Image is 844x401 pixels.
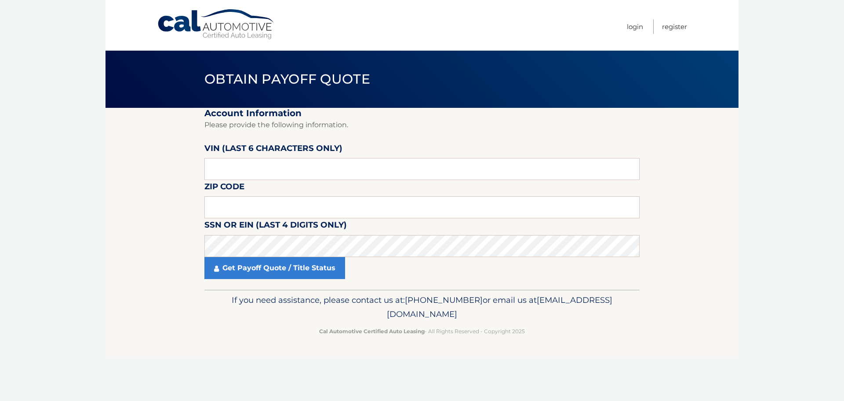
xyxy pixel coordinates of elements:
p: If you need assistance, please contact us at: or email us at [210,293,634,321]
strong: Cal Automotive Certified Auto Leasing [319,328,425,335]
a: Get Payoff Quote / Title Status [204,257,345,279]
p: Please provide the following information. [204,119,640,131]
a: Register [662,19,687,34]
label: SSN or EIN (last 4 digits only) [204,218,347,235]
label: Zip Code [204,180,244,196]
a: Cal Automotive [157,9,276,40]
label: VIN (last 6 characters only) [204,142,342,158]
p: - All Rights Reserved - Copyright 2025 [210,327,634,336]
a: Login [627,19,643,34]
span: [PHONE_NUMBER] [405,295,483,305]
span: Obtain Payoff Quote [204,71,370,87]
h2: Account Information [204,108,640,119]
